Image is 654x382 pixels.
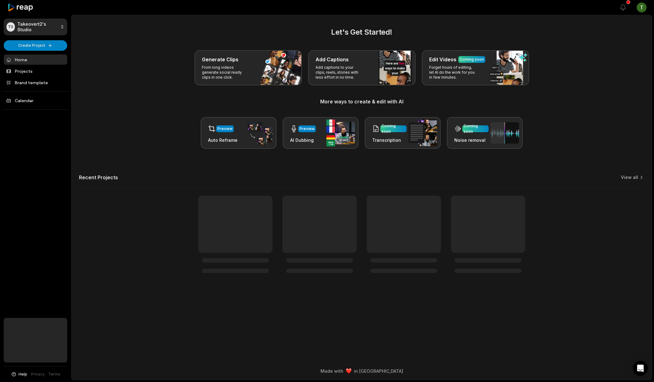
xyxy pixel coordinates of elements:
img: ai_dubbing.png [326,119,355,146]
h3: Edit Videos [429,56,456,63]
span: Help [19,371,27,377]
h2: Recent Projects [79,174,118,180]
a: View all [621,174,638,180]
div: Preview [217,126,233,132]
div: Coming soon [381,123,405,134]
h2: Let's Get Started! [79,27,644,38]
div: Open Intercom Messenger [633,361,648,376]
button: Create Project [4,40,67,51]
img: heart emoji [346,368,351,374]
h3: Noise removal [454,137,489,143]
img: transcription.png [408,119,437,146]
div: TS [7,22,15,32]
a: Terms [48,371,60,377]
p: From long videos generate social ready clips in one click. [202,65,250,80]
h3: AI Dubbing [290,137,316,143]
button: Help [11,371,27,377]
div: Coming soon [460,57,484,62]
h3: Generate Clips [202,56,238,63]
p: Forget hours of editing, let AI do the work for you in few minutes. [429,65,477,80]
h3: Transcription [372,137,407,143]
p: Add captions to your clips, reels, stories with less effort in no time. [316,65,364,80]
img: noise_removal.png [490,122,519,144]
h3: More ways to create & edit with AI [79,98,644,105]
a: Privacy [31,371,45,377]
p: Takeovert2's Studio [17,21,57,33]
div: Preview [299,126,315,132]
a: Projects [4,66,67,76]
h3: Auto Reframe [208,137,238,143]
div: Coming soon [464,123,487,134]
h3: Add Captions [316,56,349,63]
a: Brand template [4,77,67,88]
a: Home [4,54,67,65]
a: Calendar [4,95,67,106]
div: Made with in [GEOGRAPHIC_DATA] [77,368,646,374]
img: auto_reframe.png [244,121,273,145]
